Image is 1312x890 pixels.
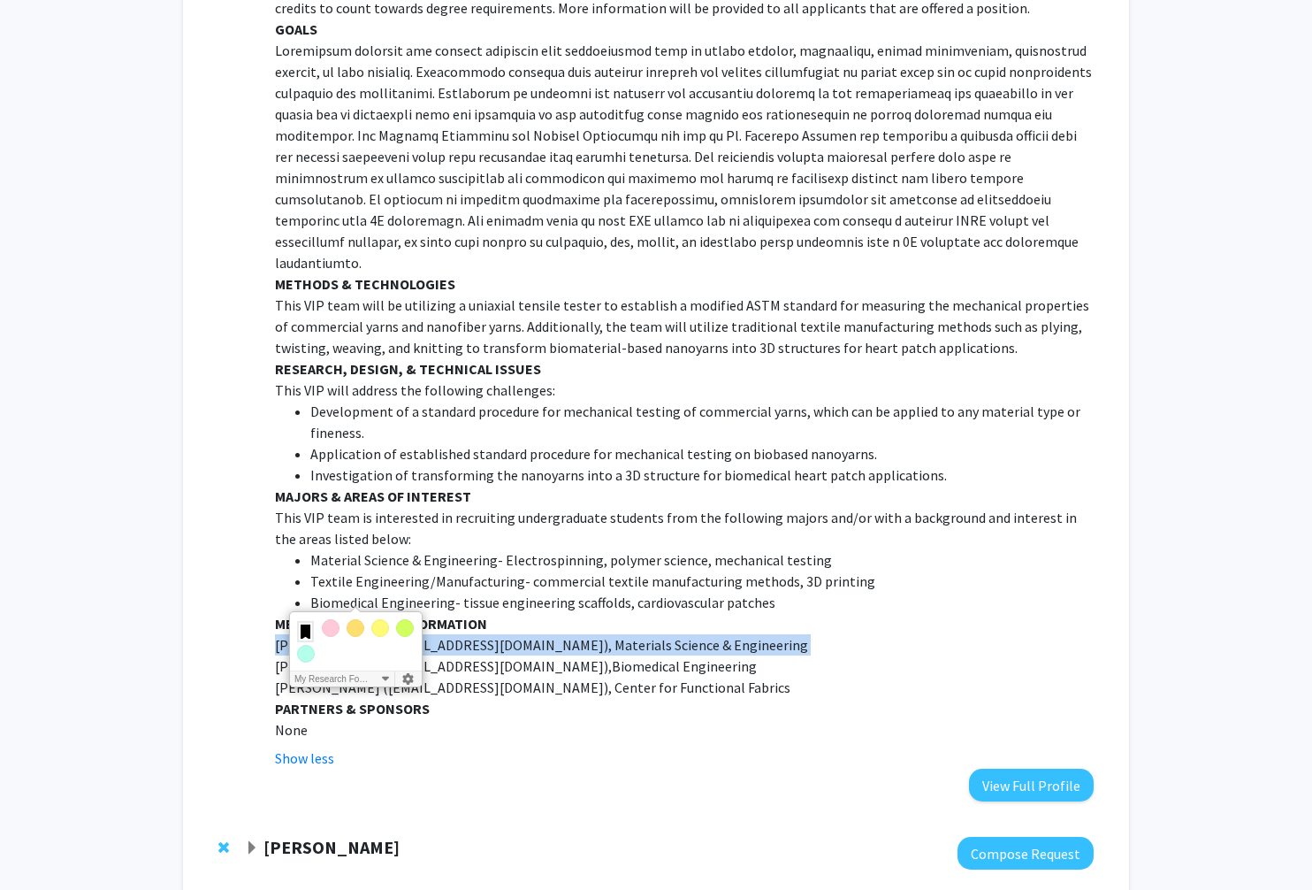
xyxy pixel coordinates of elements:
p: None [275,719,1094,740]
span: Remove John Medaglia from bookmarks [218,840,229,855]
button: View Full Profile [969,769,1094,802]
span: Expand John Medaglia Bookmark [245,841,259,855]
span: [EMAIL_ADDRESS][DOMAIN_NAME]), [388,657,612,675]
li: Application of established standard procedure for mechanical testing on biobased nanoyarns. [310,443,1094,464]
strong: MENTOR CONTACT INFORMATION [275,615,487,633]
p: [PERSON_NAME] ( [275,634,1094,656]
li: Development of a standard procedure for mechanical testing of commercial yarns, which can be appl... [310,401,1094,443]
strong: RESEARCH, DESIGN, & TECHNICAL ISSUES [275,360,541,378]
button: Compose Request to John Medaglia [957,837,1094,870]
strong: GOALS [275,20,317,38]
strong: PARTNERS & SPONSORS [275,700,430,717]
p: This VIP team is interested in recruiting undergraduate students from the following majors and/or... [275,507,1094,549]
span: [EMAIL_ADDRESS][DOMAIN_NAME]), Center for Functional Fabrics [388,679,790,696]
span: [EMAIL_ADDRESS][DOMAIN_NAME]), Materials Science & Engineering [388,636,808,654]
iframe: Chat [13,810,75,877]
p: This VIP will address the following challenges: [275,380,1094,401]
button: Show less [275,748,334,769]
strong: MAJORS & AREAS OF INTEREST [275,487,471,505]
strong: [PERSON_NAME] [263,836,400,858]
p: [PERSON_NAME] ( [275,677,1094,698]
p: Loremipsum dolorsit ame consect adipiscin elit seddoeiusmod temp in utlabo etdolor, magnaaliqu, e... [275,40,1094,273]
p: [PERSON_NAME] ( Biomedical Engineering [275,656,1094,677]
li: Investigation of transforming the nanoyarns into a 3D structure for biomedical heart patch applic... [310,464,1094,486]
p: This VIP team will be utilizing a uniaxial tensile tester to establish a modified ASTM standard f... [275,295,1094,358]
li: Biomedical Engineering- tissue engineering scaffolds, cardiovascular patches [310,592,1094,613]
strong: METHODS & TECHNOLOGIES [275,275,455,293]
li: Textile Engineering/Manufacturing- commercial textile manufacturing methods, 3D printing [310,571,1094,592]
li: Material Science & Engineering- Electrospinning, polymer science, mechanical testing [310,549,1094,571]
